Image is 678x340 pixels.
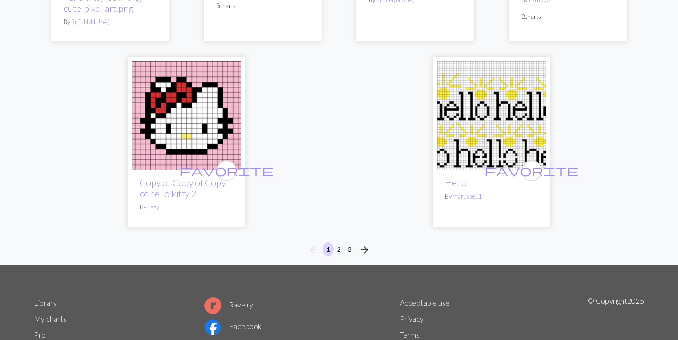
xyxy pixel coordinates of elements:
button: favourite [216,160,237,181]
a: Copy of Copy of Copy of hello kitty 2 [140,177,226,199]
a: My charts [34,314,66,323]
button: 2 [333,242,345,256]
button: favourite [521,160,542,181]
a: Pro [34,330,46,339]
span: arrow_forward [359,243,370,257]
nav: Page navigation [304,242,374,257]
a: Privacy [400,314,424,323]
span: favorite [484,163,579,178]
button: Next [355,242,374,257]
a: Lazy [147,203,159,211]
button: 3 [344,242,355,256]
img: Facebook logo [204,319,221,336]
a: marusse11 [452,192,482,200]
img: Ravelry logo [204,297,221,314]
a: Terms [400,330,420,339]
a: Library [34,298,57,307]
a: BrEnNyN UbA(: [71,18,111,25]
a: Hello [437,110,546,119]
p: 2 charts [521,12,614,21]
i: favourite [484,161,579,180]
p: 3 charts [216,1,309,10]
a: Ravelry [204,300,253,309]
button: 1 [323,242,334,256]
img: hello kitty 2 [132,61,241,170]
p: By [445,192,538,201]
a: Facebook [204,322,262,331]
p: By [64,17,157,26]
a: Hello [445,177,467,188]
i: favourite [179,161,274,180]
p: By [140,203,233,212]
i: Next [359,244,370,256]
img: Hello [437,61,546,170]
span: favorite [179,163,274,178]
a: Acceptable use [400,298,450,307]
a: hello kitty 2 [132,110,241,119]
